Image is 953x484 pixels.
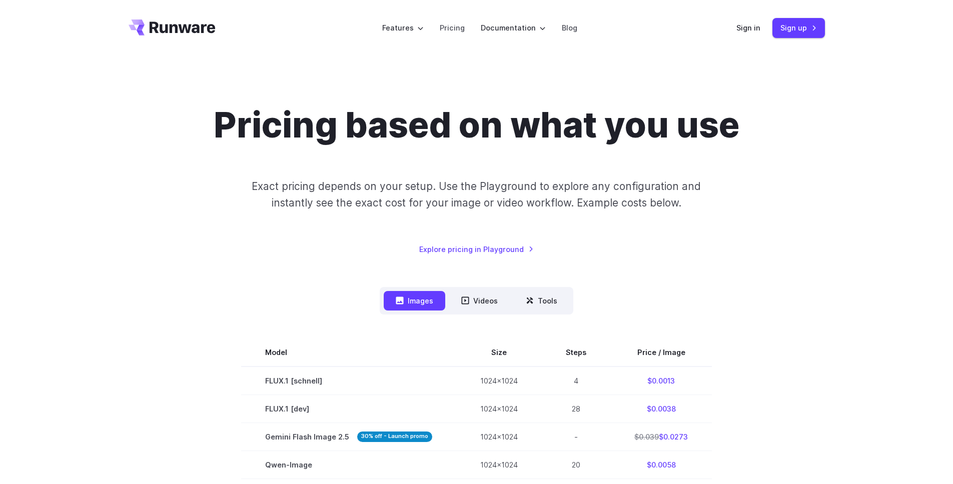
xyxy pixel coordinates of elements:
td: 28 [542,394,610,422]
td: 1024x1024 [456,422,542,450]
td: FLUX.1 [schnell] [241,366,456,395]
a: Blog [562,22,577,33]
h1: Pricing based on what you use [214,104,739,146]
td: $0.0013 [610,366,712,395]
td: $0.0058 [610,450,712,478]
th: Size [456,338,542,366]
td: 20 [542,450,610,478]
button: Videos [449,291,510,310]
button: Tools [514,291,569,310]
label: Features [382,22,424,33]
td: - [542,422,610,450]
a: Sign in [736,22,760,33]
label: Documentation [481,22,546,33]
s: $0.039 [634,432,659,441]
a: Pricing [440,22,465,33]
a: Go to / [129,19,216,35]
th: Price / Image [610,338,712,366]
td: 1024x1024 [456,450,542,478]
a: Sign up [772,18,825,37]
th: Model [241,338,456,366]
p: Exact pricing depends on your setup. Use the Playground to explore any configuration and instantl... [233,178,720,211]
td: $0.0038 [610,394,712,422]
th: Steps [542,338,610,366]
button: Images [384,291,445,310]
td: FLUX.1 [dev] [241,394,456,422]
span: Gemini Flash Image 2.5 [265,431,432,442]
td: Qwen-Image [241,450,456,478]
td: 1024x1024 [456,394,542,422]
strong: 30% off - Launch promo [357,431,432,442]
td: 1024x1024 [456,366,542,395]
td: $0.0273 [610,422,712,450]
td: 4 [542,366,610,395]
a: Explore pricing in Playground [419,243,534,255]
